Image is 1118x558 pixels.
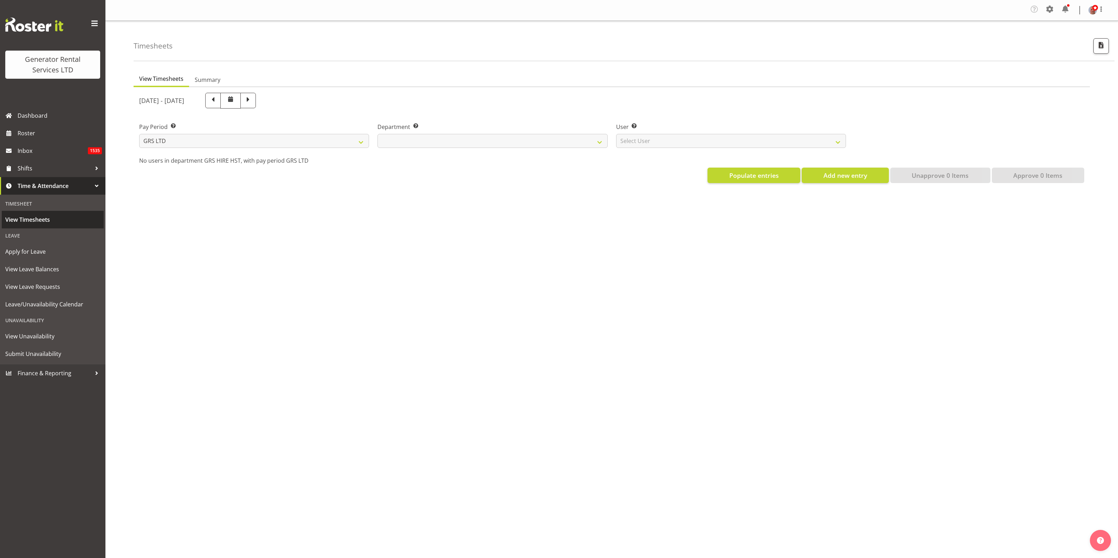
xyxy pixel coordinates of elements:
span: View Timesheets [5,214,100,225]
span: Shifts [18,163,91,174]
a: View Leave Requests [2,278,104,296]
span: View Timesheets [139,74,183,83]
span: 1535 [88,147,102,154]
span: View Leave Requests [5,281,100,292]
div: Unavailability [2,313,104,327]
button: Approve 0 Items [992,168,1084,183]
span: Leave/Unavailability Calendar [5,299,100,310]
span: Unapprove 0 Items [912,171,969,180]
a: Apply for Leave [2,243,104,260]
div: Generator Rental Services LTD [12,54,93,75]
span: Apply for Leave [5,246,100,257]
label: Pay Period [139,123,369,131]
button: Unapprove 0 Items [890,168,990,183]
span: Summary [195,76,220,84]
img: dave-wallaced2e02bf5a44ca49c521115b89c5c4806.png [1088,6,1097,14]
span: View Unavailability [5,331,100,342]
span: Dashboard [18,110,102,121]
a: View Timesheets [2,211,104,228]
img: Rosterit website logo [5,18,63,32]
h5: [DATE] - [DATE] [139,97,184,104]
button: Populate entries [707,168,800,183]
span: Finance & Reporting [18,368,91,378]
a: View Leave Balances [2,260,104,278]
span: Inbox [18,145,88,156]
img: help-xxl-2.png [1097,537,1104,544]
span: Roster [18,128,102,138]
button: Add new entry [802,168,888,183]
span: Add new entry [823,171,867,180]
h4: Timesheets [134,42,173,50]
span: Submit Unavailability [5,349,100,359]
div: Leave [2,228,104,243]
a: View Unavailability [2,327,104,345]
label: User [616,123,846,131]
div: Timesheet [2,196,104,211]
span: Approve 0 Items [1013,171,1062,180]
label: Department [377,123,607,131]
span: View Leave Balances [5,264,100,274]
p: No users in department GRS HIRE HST, with pay period GRS LTD [139,156,1084,165]
button: Export CSV [1093,38,1109,54]
a: Submit Unavailability [2,345,104,363]
a: Leave/Unavailability Calendar [2,296,104,313]
span: Populate entries [729,171,779,180]
span: Time & Attendance [18,181,91,191]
